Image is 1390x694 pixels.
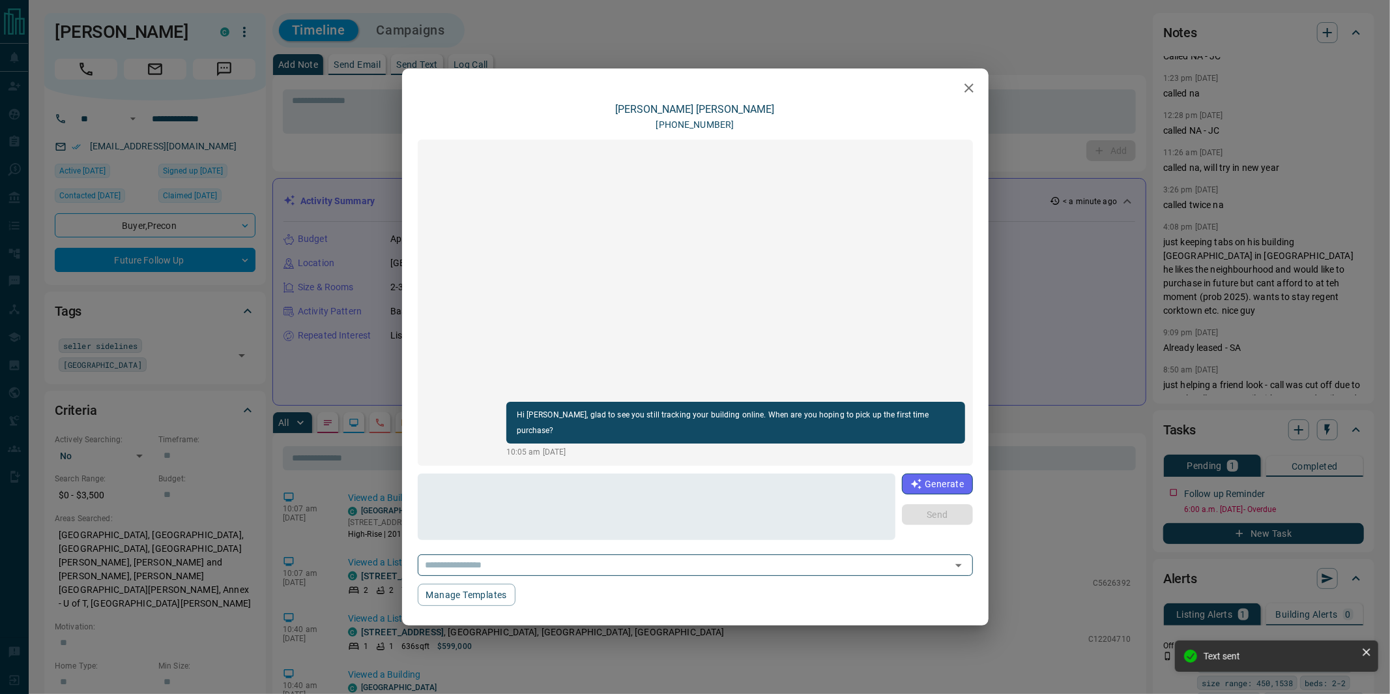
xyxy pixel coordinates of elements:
button: Manage Templates [418,584,515,606]
button: Open [949,556,968,575]
a: [PERSON_NAME] [PERSON_NAME] [616,103,775,115]
p: Hi [PERSON_NAME], glad to see you still tracking your building online. When are you hoping to pic... [517,407,955,438]
p: [PHONE_NUMBER] [656,118,734,132]
div: Text sent [1204,651,1356,661]
button: Generate [902,474,972,494]
p: 10:05 am [DATE] [506,446,965,458]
